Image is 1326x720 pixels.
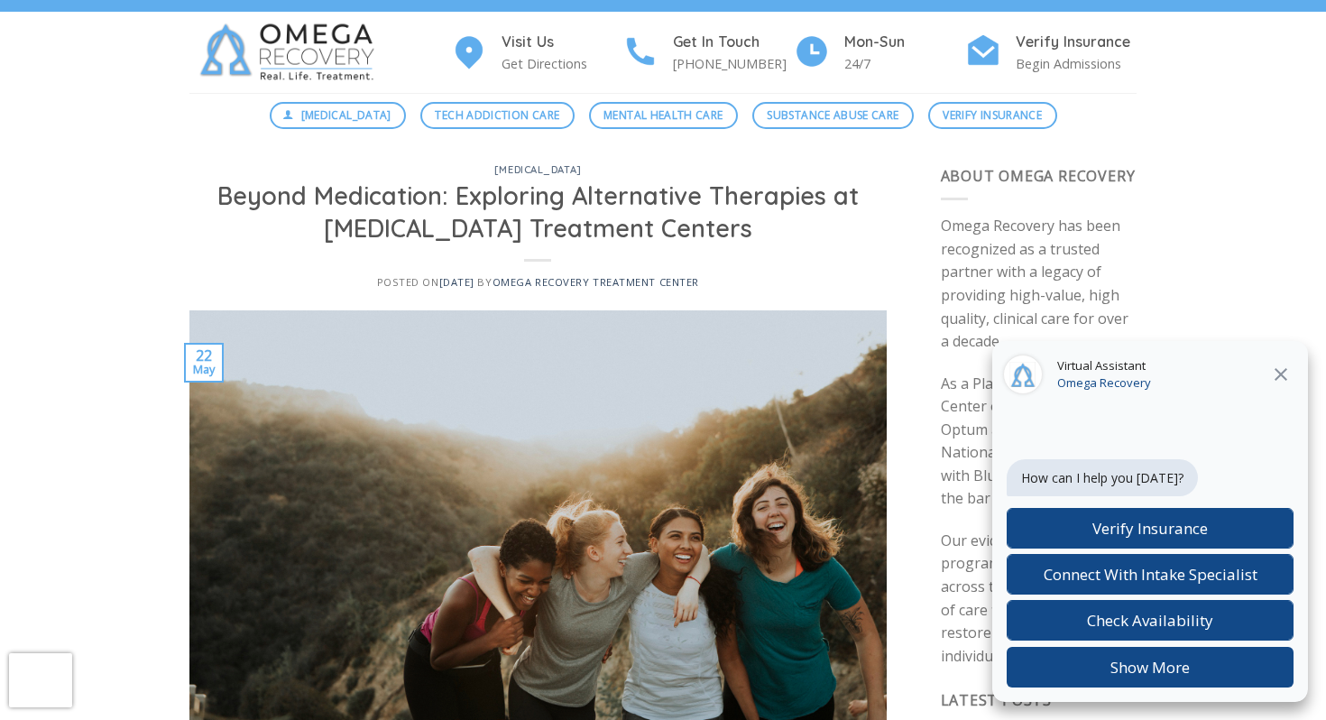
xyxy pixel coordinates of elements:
[941,373,1137,512] p: As a Platinum provider and Center of Excellence with Optum and honored National Provider Partner ...
[844,31,965,54] h4: Mon-Sun
[941,166,1136,186] span: About Omega Recovery
[493,275,699,289] a: Omega Recovery Treatment Center
[211,180,865,245] h1: Beyond Medication: Exploring Alternative Therapies at [MEDICAL_DATA] Treatment Centers
[477,275,699,289] span: by
[673,53,794,74] p: [PHONE_NUMBER]
[941,530,1137,669] p: Our evidence-based programs are delivered across the entire continuum of care to improve and rest...
[270,102,407,129] a: [MEDICAL_DATA]
[928,102,1057,129] a: Verify Insurance
[301,106,391,124] span: [MEDICAL_DATA]
[189,12,392,93] img: Omega Recovery
[502,53,622,74] p: Get Directions
[9,653,72,707] iframe: reCAPTCHA
[844,53,965,74] p: 24/7
[767,106,898,124] span: Substance Abuse Care
[603,106,723,124] span: Mental Health Care
[420,102,575,129] a: Tech Addiction Care
[451,31,622,75] a: Visit Us Get Directions
[494,163,582,176] a: [MEDICAL_DATA]
[941,215,1137,354] p: Omega Recovery has been recognized as a trusted partner with a legacy of providing high-value, hi...
[965,31,1137,75] a: Verify Insurance Begin Admissions
[435,106,559,124] span: Tech Addiction Care
[941,690,1053,710] span: Latest Posts
[377,275,474,289] span: Posted on
[1016,31,1137,54] h4: Verify Insurance
[622,31,794,75] a: Get In Touch [PHONE_NUMBER]
[673,31,794,54] h4: Get In Touch
[589,102,738,129] a: Mental Health Care
[943,106,1042,124] span: Verify Insurance
[439,275,474,289] a: [DATE]
[1016,53,1137,74] p: Begin Admissions
[752,102,914,129] a: Substance Abuse Care
[502,31,622,54] h4: Visit Us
